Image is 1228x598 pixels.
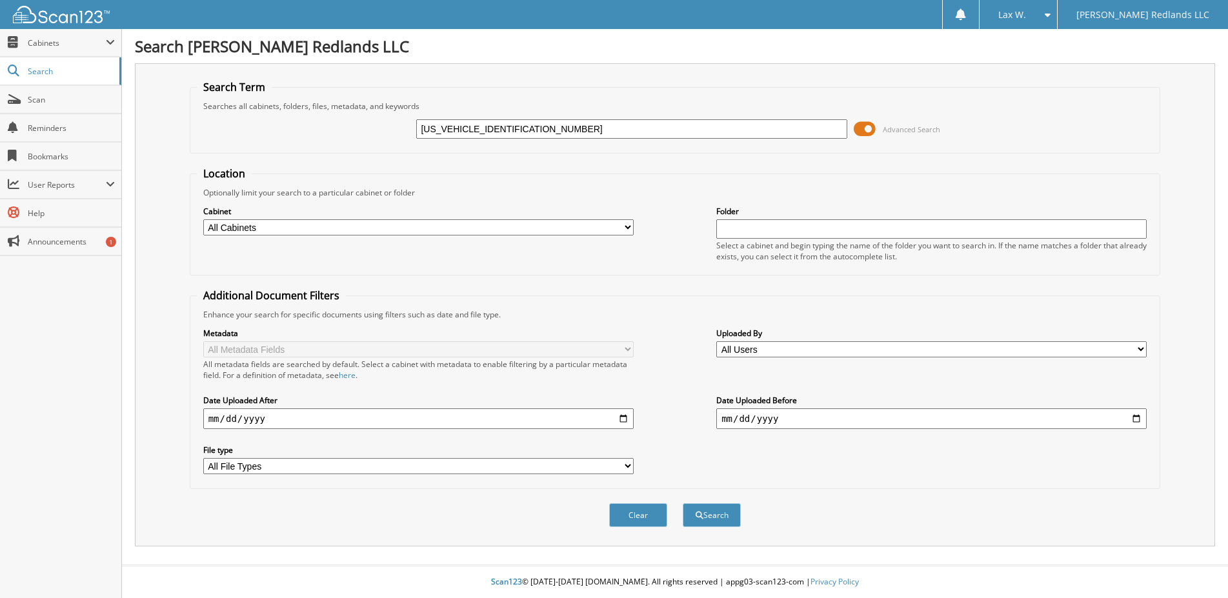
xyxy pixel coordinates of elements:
span: Help [28,208,115,219]
img: scan123-logo-white.svg [13,6,110,23]
label: Cabinet [203,206,634,217]
div: Optionally limit your search to a particular cabinet or folder [197,187,1154,198]
iframe: Chat Widget [1163,536,1228,598]
legend: Additional Document Filters [197,288,346,303]
button: Search [683,503,741,527]
span: Reminders [28,123,115,134]
legend: Location [197,166,252,181]
input: end [716,408,1147,429]
span: Lax W. [998,11,1026,19]
div: All metadata fields are searched by default. Select a cabinet with metadata to enable filtering b... [203,359,634,381]
a: here [339,370,356,381]
legend: Search Term [197,80,272,94]
div: © [DATE]-[DATE] [DOMAIN_NAME]. All rights reserved | appg03-scan123-com | [122,566,1228,598]
span: Announcements [28,236,115,247]
label: Date Uploaded Before [716,395,1147,406]
div: 1 [106,237,116,247]
span: Cabinets [28,37,106,48]
a: Privacy Policy [810,576,859,587]
div: Select a cabinet and begin typing the name of the folder you want to search in. If the name match... [716,240,1147,262]
button: Clear [609,503,667,527]
span: Bookmarks [28,151,115,162]
span: User Reports [28,179,106,190]
label: File type [203,444,634,455]
input: start [203,408,634,429]
label: Metadata [203,328,634,339]
h1: Search [PERSON_NAME] Redlands LLC [135,35,1215,57]
span: Advanced Search [883,125,940,134]
span: Search [28,66,113,77]
div: Enhance your search for specific documents using filters such as date and file type. [197,309,1154,320]
span: Scan [28,94,115,105]
label: Folder [716,206,1147,217]
div: Searches all cabinets, folders, files, metadata, and keywords [197,101,1154,112]
label: Date Uploaded After [203,395,634,406]
span: [PERSON_NAME] Redlands LLC [1076,11,1209,19]
span: Scan123 [491,576,522,587]
label: Uploaded By [716,328,1147,339]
